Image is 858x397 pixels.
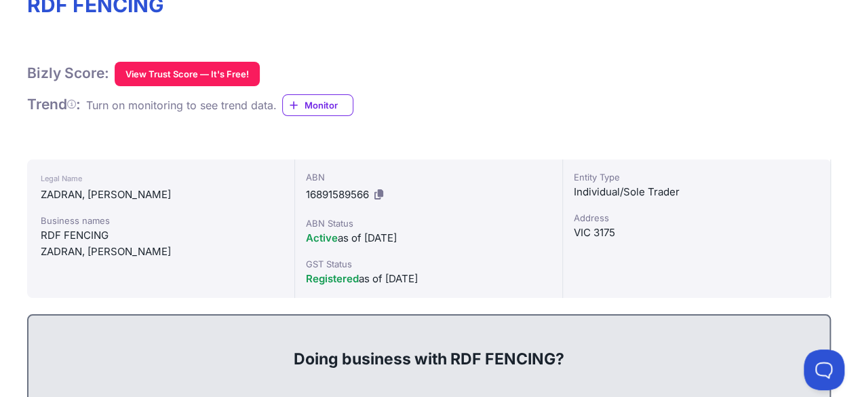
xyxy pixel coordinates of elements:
div: Doing business with RDF FENCING? [42,326,816,370]
div: Address [574,211,819,225]
div: as of [DATE] [306,230,551,246]
a: Monitor [282,94,353,116]
button: View Trust Score — It's Free! [115,62,260,86]
span: Registered [306,272,359,285]
div: ZADRAN, [PERSON_NAME] [41,187,281,203]
span: Monitor [305,98,353,112]
h1: Trend : [27,96,81,113]
div: ZADRAN, [PERSON_NAME] [41,244,281,260]
div: GST Status [306,257,551,271]
span: 16891589566 [306,188,369,201]
div: Turn on monitoring to see trend data. [86,97,277,113]
h1: Bizly Score: [27,64,109,82]
span: Active [306,231,338,244]
div: Entity Type [574,170,819,184]
iframe: Toggle Customer Support [804,349,844,390]
div: Legal Name [41,170,281,187]
div: Individual/Sole Trader [574,184,819,200]
div: Business names [41,214,281,227]
div: VIC 3175 [574,225,819,241]
div: as of [DATE] [306,271,551,287]
div: ABN Status [306,216,551,230]
div: RDF FENCING [41,227,281,244]
div: ABN [306,170,551,184]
